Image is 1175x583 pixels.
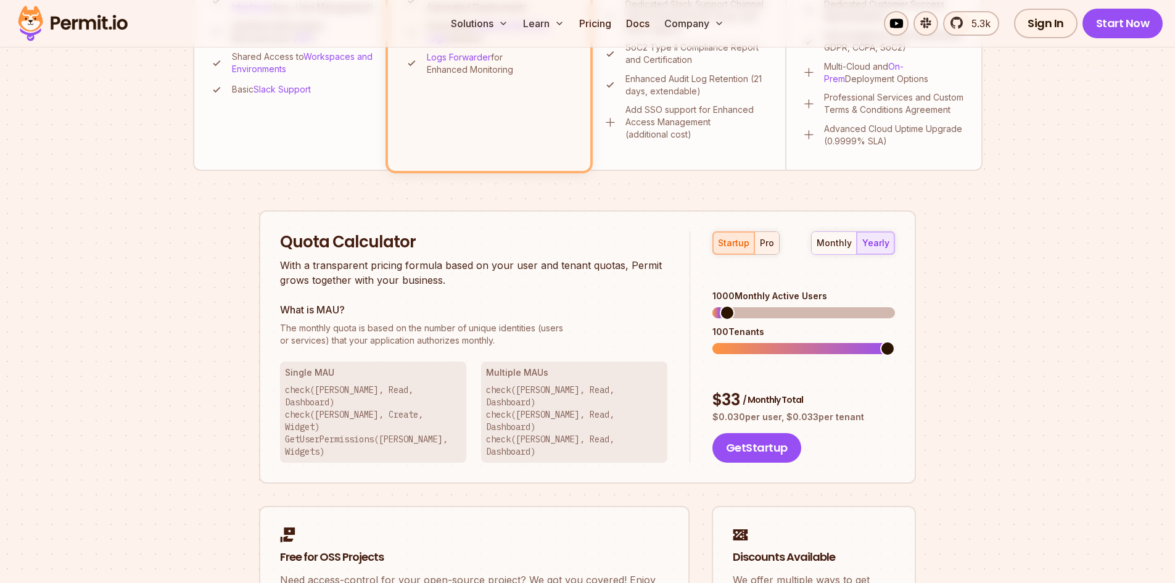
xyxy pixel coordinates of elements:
p: Advanced Cloud Uptime Upgrade (0.9999% SLA) [824,123,967,147]
p: Enhanced Audit Log Retention (21 days, extendable) [625,73,770,97]
div: 100 Tenants [712,326,895,338]
h2: Quota Calculator [280,231,667,254]
div: $ 33 [712,389,895,411]
a: Pricing [574,11,616,36]
a: Sign In [1014,9,1078,38]
button: GetStartup [712,433,801,463]
a: Docs [621,11,654,36]
p: Professional Services and Custom Terms & Conditions Agreement [824,91,967,116]
p: Shared Access to [232,51,376,75]
button: Learn [518,11,569,36]
p: or services) that your application authorizes monthly. [280,322,667,347]
p: Multi-Cloud and Deployment Options [824,60,967,85]
p: for Enhanced Monitoring [427,51,574,76]
p: check([PERSON_NAME], Read, Dashboard) check([PERSON_NAME], Read, Dashboard) check([PERSON_NAME], ... [486,384,662,458]
button: Company [659,11,729,36]
a: On-Prem [824,61,904,84]
a: Start Now [1082,9,1163,38]
p: SoC2 Type II Compliance Report and Certification [625,41,770,66]
h2: Free for OSS Projects [280,550,669,565]
span: The monthly quota is based on the number of unique identities (users [280,322,667,334]
h3: Multiple MAUs [486,366,662,379]
div: monthly [817,237,852,249]
p: Add SSO support for Enhanced Access Management (additional cost) [625,104,770,141]
h2: Discounts Available [733,550,895,565]
span: 5.3k [964,16,991,31]
img: Permit logo [12,2,133,44]
h3: What is MAU? [280,302,667,317]
div: 1000 Monthly Active Users [712,290,895,302]
span: / Monthly Total [743,394,803,406]
p: $ 0.030 per user, $ 0.033 per tenant [712,411,895,423]
p: With a transparent pricing formula based on your user and tenant quotas, Permit grows together wi... [280,258,667,287]
h3: Single MAU [285,366,461,379]
a: 5.3k [943,11,999,36]
div: pro [760,237,774,249]
a: Logs Forwarder [427,52,491,62]
p: check([PERSON_NAME], Read, Dashboard) check([PERSON_NAME], Create, Widget) GetUserPermissions([PE... [285,384,461,458]
a: Slack Support [254,84,311,94]
button: Solutions [446,11,513,36]
p: Basic [232,83,311,96]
